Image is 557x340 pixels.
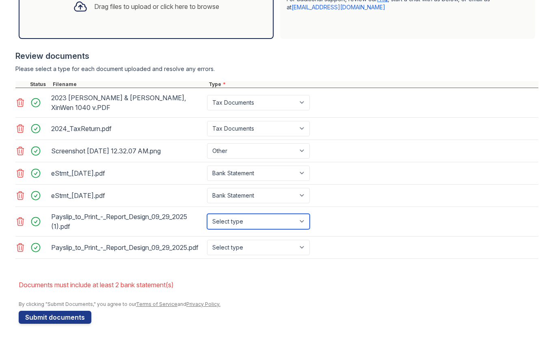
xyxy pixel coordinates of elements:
a: Privacy Policy. [186,301,220,307]
a: [EMAIL_ADDRESS][DOMAIN_NAME] [291,4,385,11]
div: Status [28,81,51,88]
a: Terms of Service [136,301,177,307]
div: By clicking "Submit Documents," you agree to our and [19,301,538,308]
div: 2024_TaxReturn.pdf [51,122,204,135]
div: eStmt_[DATE].pdf [51,189,204,202]
div: eStmt_[DATE].pdf [51,167,204,180]
div: Type [207,81,538,88]
div: Please select a type for each document uploaded and resolve any errors. [15,65,538,73]
button: Submit documents [19,311,91,324]
div: Payslip_to_Print_-_Report_Design_09_29_2025 (1).pdf [51,210,204,233]
li: Documents must include at least 2 bank statement(s) [19,277,538,293]
div: Review documents [15,50,538,62]
div: Screenshot [DATE] 12.32.07 AM.png [51,144,204,157]
div: Drag files to upload or click here to browse [94,2,219,11]
div: Payslip_to_Print_-_Report_Design_09_29_2025.pdf [51,241,204,254]
div: Filename [51,81,207,88]
div: 2023 [PERSON_NAME] & [PERSON_NAME], XinWen 1040 v.PDF [51,91,204,114]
